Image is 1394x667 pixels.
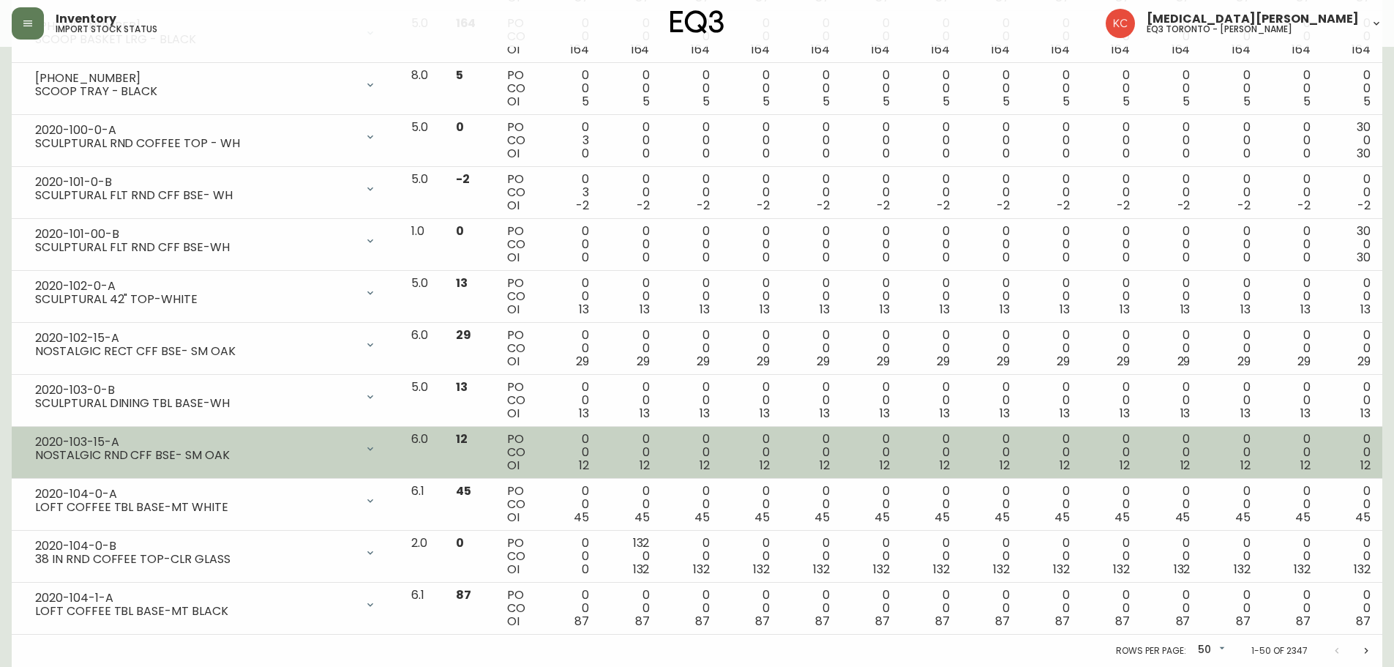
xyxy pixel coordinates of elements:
span: 30 [1357,145,1371,162]
span: 0 [1123,249,1130,266]
div: SCULPTURAL DINING TBL BASE-WH [35,397,356,410]
span: 29 [1297,353,1311,370]
span: 13 [579,405,589,422]
div: 0 0 [1033,69,1070,108]
span: 0 [1003,249,1010,266]
span: 0 [1063,145,1070,162]
div: 0 0 [1033,17,1070,56]
div: 2020-104-0-B38 IN RND COFFEE TOP-CLR GLASS [23,537,388,569]
span: 0 [1303,145,1311,162]
div: 0 0 [1093,329,1130,368]
span: -2 [1357,197,1371,214]
div: 0 0 [552,17,589,56]
span: 13 [760,301,770,318]
div: 0 0 [552,277,589,316]
span: -2 [757,197,770,214]
div: 50 [1192,638,1229,663]
span: 29 [637,353,650,370]
span: -2 [817,197,830,214]
span: 164 [811,41,830,58]
div: 0 0 [552,381,589,420]
span: 13 [940,405,950,422]
td: 1.0 [400,219,443,271]
span: 5 [822,93,830,110]
span: 13 [1180,405,1191,422]
div: 0 0 [733,277,770,316]
div: 0 0 [853,277,890,316]
div: 0 0 [1334,173,1371,212]
span: OI [507,353,520,370]
span: 29 [997,353,1010,370]
span: 0 [1243,249,1251,266]
div: 2020-104-1-ALOFT COFFEE TBL BASE-MT BLACK [23,589,388,621]
div: 0 0 [1033,381,1070,420]
div: 0 0 [853,69,890,108]
span: 0 [762,145,770,162]
div: 2020-103-0-B [35,384,356,397]
div: 0 0 [612,381,649,420]
div: 0 0 [612,69,649,108]
div: 0 0 [853,381,890,420]
div: 2020-100-0-ASCULPTURAL RND COFFEE TOP - WH [23,121,388,153]
div: NOSTALGIC RECT CFF BSE- SM OAK [35,345,356,358]
div: 0 0 [1274,69,1311,108]
div: 0 0 [1213,69,1250,108]
div: 0 0 [1093,17,1130,56]
div: 0 0 [733,17,770,56]
div: LOFT COFFEE TBL BASE-MT WHITE [35,501,356,514]
div: 2020-103-15-ANOSTALGIC RND CFF BSE- SM OAK [23,433,388,465]
div: 0 0 [973,17,1010,56]
div: 0 0 [853,121,890,160]
span: 5 [1003,93,1010,110]
div: 2020-101-0-BSCULPTURAL FLT RND CFF BSE- WH [23,173,388,205]
div: 0 0 [793,329,830,368]
div: 0 0 [913,121,950,160]
span: 164 [1051,41,1070,58]
span: -2 [576,197,589,214]
span: -2 [1297,197,1311,214]
span: OI [507,41,520,58]
div: 2020-100-0-A [35,124,356,137]
span: 0 [1183,249,1190,266]
span: 13 [1000,405,1010,422]
div: 0 0 [1213,225,1250,264]
div: 0 0 [552,69,589,108]
div: 0 0 [1334,69,1371,108]
div: 0 0 [1274,121,1311,160]
div: 0 0 [913,225,950,264]
div: 0 0 [1093,173,1130,212]
div: 0 0 [1274,173,1311,212]
div: 0 0 [1274,381,1311,420]
span: 164 [871,41,890,58]
div: 0 0 [733,225,770,264]
span: 29 [757,353,770,370]
span: 13 [1120,301,1130,318]
td: 5.0 [400,271,443,323]
span: 29 [697,353,710,370]
span: 0 [456,119,464,135]
div: 0 0 [672,225,709,264]
span: 13 [1300,301,1311,318]
div: 2020-104-0-ALOFT COFFEE TBL BASE-MT WHITE [23,485,388,517]
span: 164 [631,41,650,58]
div: 0 0 [1093,381,1130,420]
div: 2020-101-0-B [35,176,356,189]
span: 164 [1232,41,1251,58]
div: 0 0 [1213,277,1250,316]
span: 0 [582,145,589,162]
span: -2 [637,197,650,214]
div: LOFT COFFEE TBL BASE-MT BLACK [35,605,356,618]
span: -2 [1057,197,1070,214]
td: 6.0 [400,427,443,479]
div: 0 0 [973,277,1010,316]
div: 0 0 [733,381,770,420]
div: 0 0 [973,225,1010,264]
span: 29 [817,353,830,370]
div: 0 0 [1033,121,1070,160]
span: -2 [1177,197,1191,214]
div: 0 0 [853,17,890,56]
span: 5 [1183,93,1190,110]
div: 0 0 [672,329,709,368]
span: 0 [1063,249,1070,266]
span: 29 [1177,353,1191,370]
